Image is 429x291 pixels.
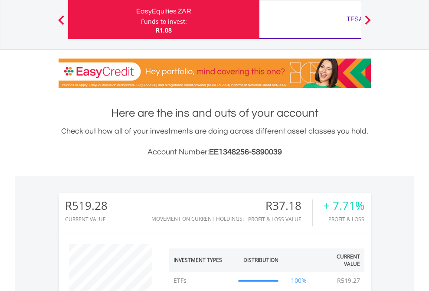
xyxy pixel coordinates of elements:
div: R37.18 [248,199,312,212]
th: Investment Types [169,248,234,272]
div: Movement on Current Holdings: [151,216,244,222]
button: Previous [52,20,70,28]
th: Current Value [315,248,364,272]
img: EasyCredit Promotion Banner [59,59,371,88]
h1: Here are the ins and outs of your account [59,105,371,121]
td: 100% [283,272,315,289]
div: CURRENT VALUE [65,216,108,222]
div: EasyEquities ZAR [73,5,254,17]
span: EE1348256-5890039 [209,148,282,156]
div: Profit & Loss Value [248,216,312,222]
h3: Account Number: [59,146,371,158]
td: ETFs [169,272,234,289]
button: Next [359,20,377,28]
div: R519.28 [65,199,108,212]
div: + 7.71% [323,199,364,212]
div: Check out how all of your investments are doing across different asset classes you hold. [59,125,371,158]
span: R1.08 [156,26,172,34]
div: Distribution [243,256,278,264]
div: Profit & Loss [323,216,364,222]
td: R519.27 [333,272,364,289]
div: Funds to invest: [141,17,187,26]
